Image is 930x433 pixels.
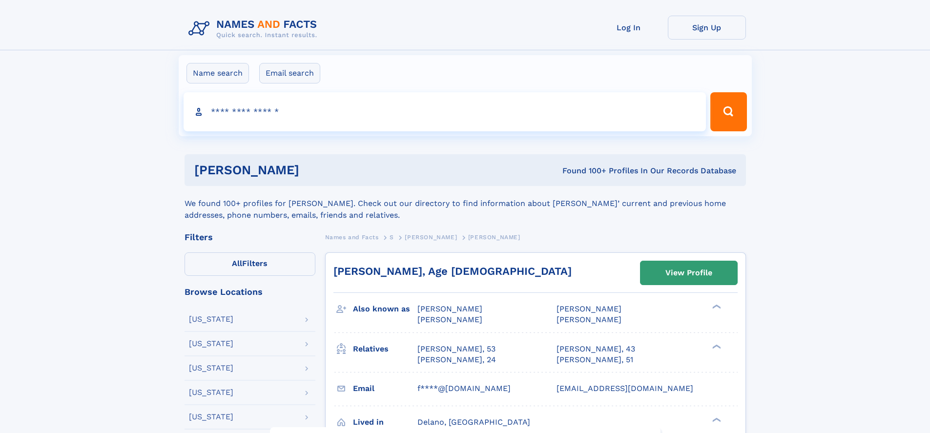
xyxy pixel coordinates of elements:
[353,414,417,431] h3: Lived in
[417,304,482,313] span: [PERSON_NAME]
[405,231,457,243] a: [PERSON_NAME]
[710,416,722,423] div: ❯
[189,413,233,421] div: [US_STATE]
[185,233,315,242] div: Filters
[468,234,520,241] span: [PERSON_NAME]
[710,304,722,310] div: ❯
[417,344,496,354] a: [PERSON_NAME], 53
[194,164,431,176] h1: [PERSON_NAME]
[557,344,635,354] a: [PERSON_NAME], 43
[186,63,249,83] label: Name search
[185,252,315,276] label: Filters
[189,315,233,323] div: [US_STATE]
[189,364,233,372] div: [US_STATE]
[185,16,325,42] img: Logo Names and Facts
[641,261,737,285] a: View Profile
[189,389,233,396] div: [US_STATE]
[185,288,315,296] div: Browse Locations
[325,231,379,243] a: Names and Facts
[184,92,706,131] input: search input
[333,265,572,277] a: [PERSON_NAME], Age [DEMOGRAPHIC_DATA]
[557,384,693,393] span: [EMAIL_ADDRESS][DOMAIN_NAME]
[417,354,496,365] a: [PERSON_NAME], 24
[710,343,722,350] div: ❯
[390,231,394,243] a: S
[232,259,242,268] span: All
[353,301,417,317] h3: Also known as
[710,92,746,131] button: Search Button
[668,16,746,40] a: Sign Up
[353,380,417,397] h3: Email
[590,16,668,40] a: Log In
[557,354,633,365] a: [PERSON_NAME], 51
[185,186,746,221] div: We found 100+ profiles for [PERSON_NAME]. Check out our directory to find information about [PERS...
[431,165,736,176] div: Found 100+ Profiles In Our Records Database
[353,341,417,357] h3: Relatives
[557,304,621,313] span: [PERSON_NAME]
[417,417,530,427] span: Delano, [GEOGRAPHIC_DATA]
[557,315,621,324] span: [PERSON_NAME]
[390,234,394,241] span: S
[189,340,233,348] div: [US_STATE]
[259,63,320,83] label: Email search
[405,234,457,241] span: [PERSON_NAME]
[665,262,712,284] div: View Profile
[417,315,482,324] span: [PERSON_NAME]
